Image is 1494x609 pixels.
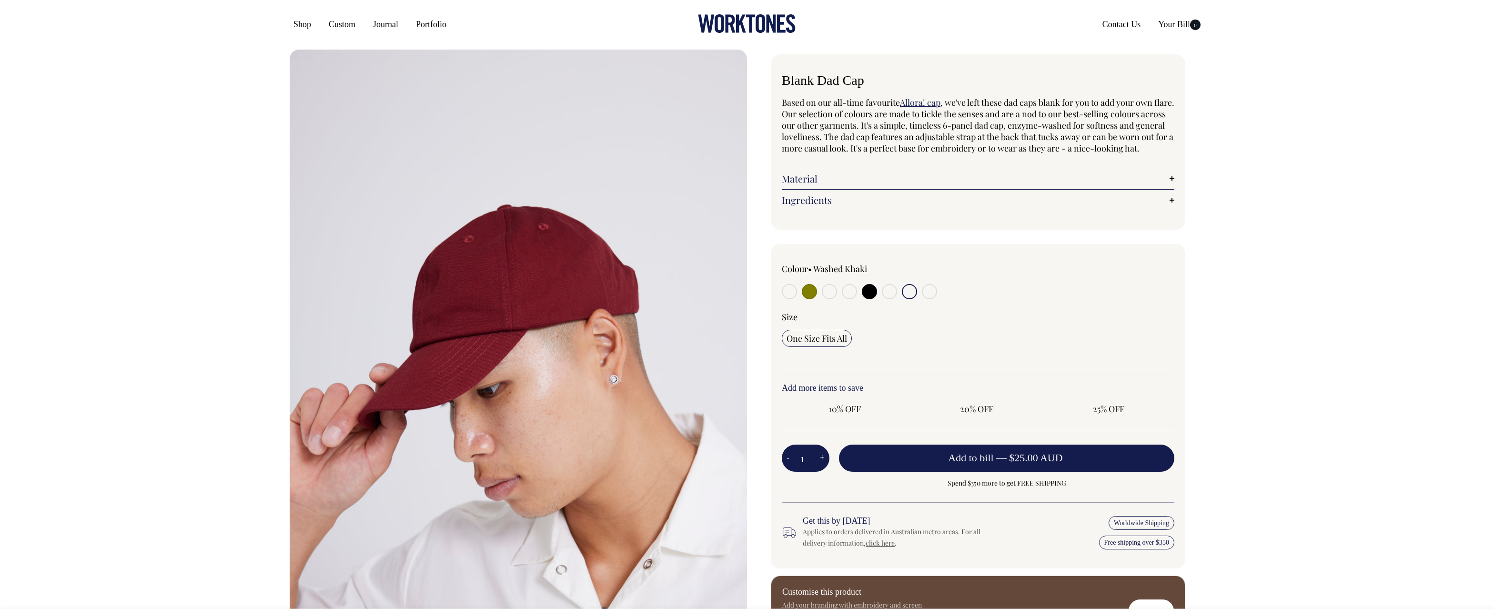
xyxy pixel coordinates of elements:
input: 25% OFF [1045,400,1171,417]
span: , we've left these dad caps blank for you to add your own flare. Our selection of colours are mad... [782,97,1174,154]
span: 20% OFF [919,403,1035,415]
a: Allora! cap [900,97,940,108]
span: One Size Fits All [787,333,847,344]
a: Custom [325,16,359,33]
span: • [808,263,812,274]
span: 0 [1190,20,1201,30]
div: Colour [782,263,939,274]
a: Journal [369,16,402,33]
a: Contact Us [1099,16,1145,33]
h6: Customise this product [782,588,935,597]
h6: Get this by [DATE] [803,517,996,526]
input: 10% OFF [782,400,908,417]
a: Portfolio [412,16,450,33]
a: Your Bill0 [1154,16,1204,33]
a: click here [866,538,895,548]
button: - [782,449,794,468]
label: Washed Khaki [813,263,867,274]
a: Shop [290,16,315,33]
input: 20% OFF [914,400,1040,417]
div: Size [782,311,1174,323]
span: Spend $350 more to get FREE SHIPPING [839,477,1174,489]
input: One Size Fits All [782,330,852,347]
button: + [815,449,829,468]
span: Based on our all-time favourite [782,97,900,108]
h1: Blank Dad Cap [782,73,1174,88]
span: $25.00 AUD [1009,452,1062,464]
span: Add to bill [948,452,993,464]
span: — [996,452,1065,464]
span: 10% OFF [787,403,903,415]
a: Material [782,173,1174,184]
button: Add to bill —$25.00 AUD [839,445,1174,471]
h6: Add more items to save [782,384,1174,393]
span: 25% OFF [1050,403,1167,415]
div: Applies to orders delivered in Australian metro areas. For all delivery information, . [803,526,996,549]
a: Ingredients [782,194,1174,206]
